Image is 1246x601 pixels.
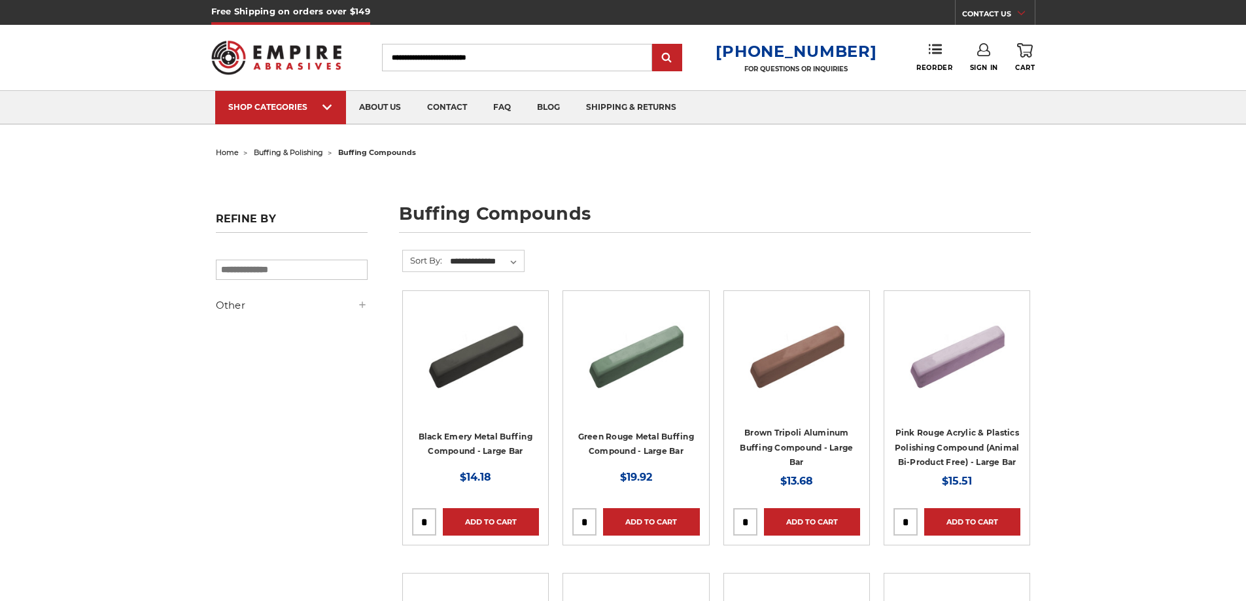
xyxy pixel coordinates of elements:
a: CONTACT US [962,7,1035,25]
h1: buffing compounds [399,205,1031,233]
select: Sort By: [448,252,524,271]
div: SHOP CATEGORIES [228,102,333,112]
a: contact [414,91,480,124]
span: $13.68 [780,475,813,487]
img: Pink Plastic Polishing Compound [905,300,1009,405]
a: Green Rouge Metal Buffing Compound - Large Bar [578,432,694,456]
span: $15.51 [942,475,972,487]
input: Submit [654,45,680,71]
a: Cart [1015,43,1035,72]
a: Brown Tripoli Aluminum Buffing Compound [733,300,860,427]
span: Sign In [970,63,998,72]
h5: Other [216,298,368,313]
a: blog [524,91,573,124]
img: Brown Tripoli Aluminum Buffing Compound [744,300,849,405]
a: Black Stainless Steel Buffing Compound [412,300,539,427]
a: about us [346,91,414,124]
span: Reorder [916,63,952,72]
a: Pink Rouge Acrylic & Plastics Polishing Compound (Animal Bi-Product Free) - Large Bar [895,428,1020,467]
a: Add to Cart [924,508,1020,536]
a: Green Rouge Aluminum Buffing Compound [572,300,699,427]
a: shipping & returns [573,91,689,124]
a: Pink Plastic Polishing Compound [893,300,1020,427]
img: Empire Abrasives [211,32,342,83]
a: home [216,148,239,157]
h5: Refine by [216,213,368,233]
span: Cart [1015,63,1035,72]
a: Add to Cart [443,508,539,536]
span: buffing compounds [338,148,416,157]
p: FOR QUESTIONS OR INQUIRIES [716,65,876,73]
img: Green Rouge Aluminum Buffing Compound [583,300,688,405]
a: Add to Cart [603,508,699,536]
span: $14.18 [460,471,491,483]
img: Black Stainless Steel Buffing Compound [423,300,528,405]
a: faq [480,91,524,124]
a: Black Emery Metal Buffing Compound - Large Bar [419,432,532,456]
a: [PHONE_NUMBER] [716,42,876,61]
a: Brown Tripoli Aluminum Buffing Compound - Large Bar [740,428,853,467]
label: Sort By: [403,250,442,270]
span: $19.92 [620,471,652,483]
a: buffing & polishing [254,148,323,157]
a: Add to Cart [764,508,860,536]
a: Reorder [916,43,952,71]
